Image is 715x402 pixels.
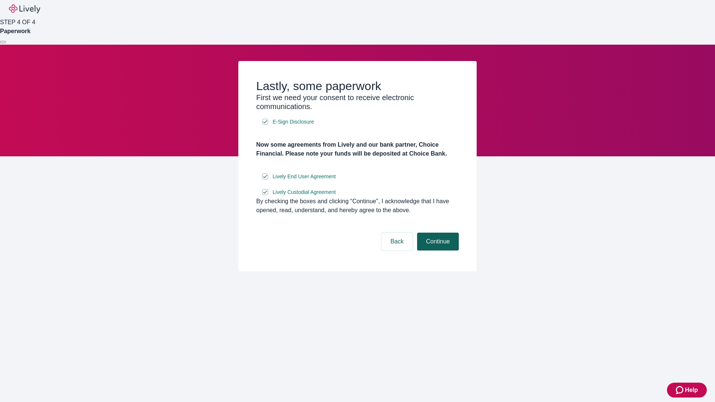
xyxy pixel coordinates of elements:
a: e-sign disclosure document [271,172,337,181]
span: Lively End User Agreement [273,173,336,181]
span: Help [685,386,698,395]
img: Lively [9,4,40,13]
h3: First we need your consent to receive electronic communications. [256,93,459,111]
a: e-sign disclosure document [271,188,337,197]
h2: Lastly, some paperwork [256,79,459,93]
svg: Zendesk support icon [676,386,685,395]
a: e-sign disclosure document [271,117,315,127]
div: By checking the boxes and clicking “Continue", I acknowledge that I have opened, read, understand... [256,197,459,215]
button: Continue [417,233,459,251]
h4: Now some agreements from Lively and our bank partner, Choice Financial. Please note your funds wi... [256,140,459,158]
button: Zendesk support iconHelp [667,383,707,398]
span: Lively Custodial Agreement [273,188,336,196]
button: Back [381,233,413,251]
span: E-Sign Disclosure [273,118,314,126]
